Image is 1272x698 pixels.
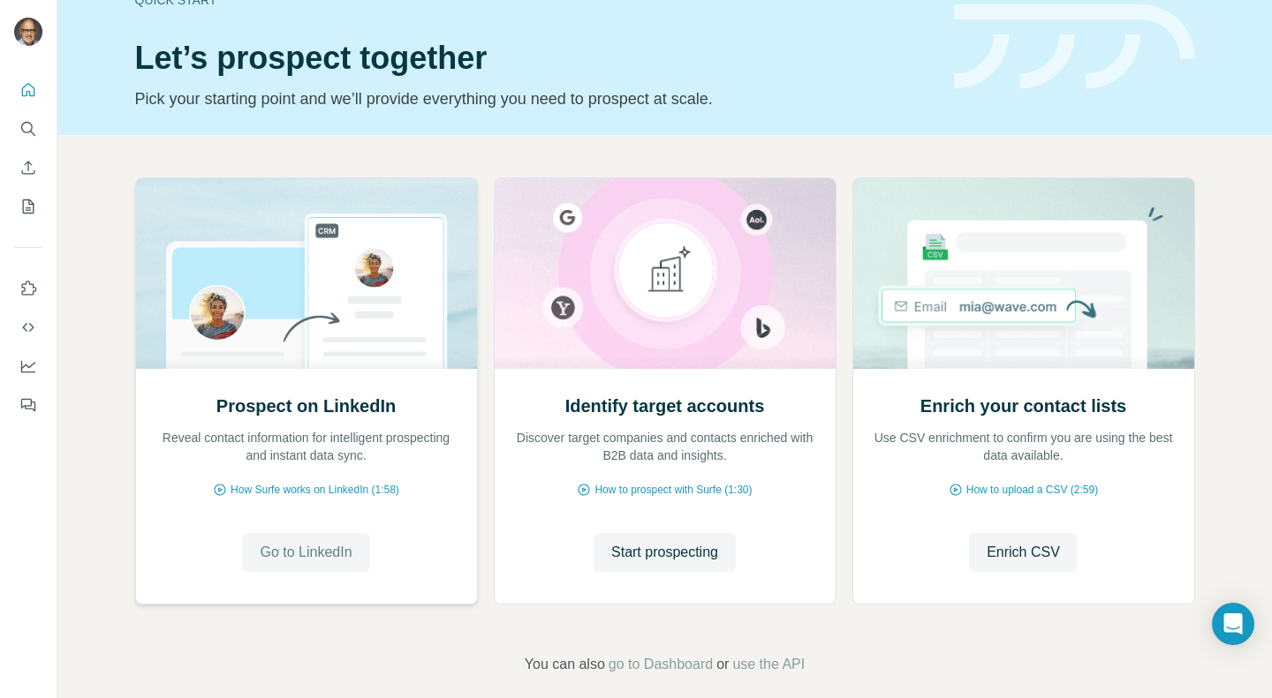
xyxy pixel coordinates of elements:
[525,654,605,675] span: You can also
[594,533,736,572] button: Start prospecting
[14,191,42,222] button: My lists
[594,482,752,498] span: How to prospect with Surfe (1:30)
[135,41,933,76] h1: Let’s prospect together
[260,542,352,563] span: Go to LinkedIn
[716,654,729,675] span: or
[135,86,933,111] p: Pick your starting point and we’ll provide everything you need to prospect at scale.
[732,654,805,675] button: use the API
[14,74,42,106] button: Quick start
[216,394,396,418] h2: Prospect on LinkedIn
[14,273,42,304] button: Use Surfe on LinkedIn
[14,113,42,145] button: Search
[14,152,42,184] button: Enrich CSV
[231,482,399,498] span: How Surfe works on LinkedIn (1:58)
[512,429,818,464] p: Discover target companies and contacts enriched with B2B data and insights.
[14,311,42,343] button: Use Surfe API
[565,394,765,418] h2: Identify target accounts
[14,18,42,46] img: Avatar
[14,350,42,382] button: Dashboard
[871,429,1177,464] p: Use CSV enrichment to confirm you are using the best data available.
[611,542,718,563] span: Start prospecting
[920,394,1126,418] h2: Enrich your contact lists
[154,429,459,464] p: Reveal contact information for intelligent prospecting and instant data sync.
[954,4,1195,90] img: banner
[969,533,1078,572] button: Enrich CSV
[852,178,1195,369] img: Enrich your contact lists
[1212,603,1254,645] div: Open Intercom Messenger
[242,533,369,572] button: Go to LinkedIn
[966,482,1098,498] span: How to upload a CSV (2:59)
[987,542,1060,563] span: Enrich CSV
[135,178,478,369] img: Prospect on LinkedIn
[494,178,837,369] img: Identify target accounts
[609,654,713,675] button: go to Dashboard
[14,389,42,421] button: Feedback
